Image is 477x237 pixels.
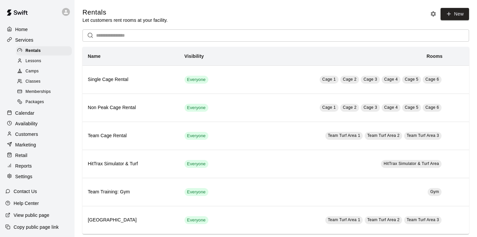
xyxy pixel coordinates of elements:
[16,87,72,97] div: Memberships
[88,188,174,196] h6: Team Training: Gym
[367,133,400,138] span: Team Turf Area 2
[5,108,69,118] a: Calendar
[14,212,49,218] p: View public page
[322,77,336,82] span: Cage 1
[14,200,39,207] p: Help Center
[185,133,208,139] span: Everyone
[185,189,208,195] span: Everyone
[328,133,360,138] span: Team Turf Area 1
[82,17,168,23] p: Let customers rent rooms at your facility.
[26,48,41,54] span: Rentals
[15,173,32,180] p: Settings
[82,47,469,234] table: simple table
[16,98,72,107] div: Packages
[15,141,36,148] p: Marketing
[14,188,37,195] p: Contact Us
[428,9,438,19] button: Rental settings
[405,77,418,82] span: Cage 5
[363,105,377,110] span: Cage 3
[405,105,418,110] span: Cage 5
[88,132,174,139] h6: Team Cage Rental
[384,105,398,110] span: Cage 4
[26,99,44,105] span: Packages
[82,8,168,17] h5: Rentals
[343,105,356,110] span: Cage 2
[88,217,174,224] h6: [GEOGRAPHIC_DATA]
[16,67,72,76] div: Camps
[88,54,101,59] b: Name
[185,161,208,167] span: Everyone
[322,105,336,110] span: Cage 1
[16,46,75,56] a: Rentals
[88,76,174,83] h6: Single Cage Rental
[26,78,40,85] span: Classes
[425,105,439,110] span: Cage 6
[88,104,174,111] h6: Non Peak Cage Rental
[5,129,69,139] a: Customers
[15,152,27,159] p: Retail
[185,54,204,59] b: Visibility
[185,77,208,83] span: Everyone
[185,160,208,168] div: This service is visible to all of your customers
[16,57,72,66] div: Lessons
[367,217,400,222] span: Team Turf Area 2
[5,161,69,171] a: Reports
[407,133,439,138] span: Team Turf Area 3
[16,46,72,56] div: Rentals
[5,35,69,45] a: Services
[16,77,72,86] div: Classes
[441,8,469,20] a: New
[185,132,208,140] div: This service is visible to all of your customers
[15,26,28,33] p: Home
[26,68,39,75] span: Camps
[15,131,38,138] p: Customers
[425,77,439,82] span: Cage 6
[5,172,69,181] a: Settings
[16,56,75,66] a: Lessons
[15,163,32,169] p: Reports
[430,189,439,194] span: Gym
[363,77,377,82] span: Cage 3
[26,58,41,64] span: Lessons
[328,217,360,222] span: Team Turf Area 1
[384,77,398,82] span: Cage 4
[185,188,208,196] div: This service is visible to all of your customers
[407,217,439,222] span: Team Turf Area 3
[15,120,38,127] p: Availability
[15,37,33,43] p: Services
[16,77,75,87] a: Classes
[343,77,356,82] span: Cage 2
[185,76,208,84] div: This service is visible to all of your customers
[185,216,208,224] div: This service is visible to all of your customers
[16,97,75,107] a: Packages
[5,119,69,129] a: Availability
[185,104,208,112] div: This service is visible to all of your customers
[427,54,443,59] b: Rooms
[88,160,174,168] h6: HitTrax Simulator & Turf
[5,140,69,150] a: Marketing
[14,224,59,230] p: Copy public page link
[384,161,439,166] span: HitTrax Simulator & Turf Area
[5,24,69,34] a: Home
[5,150,69,160] a: Retail
[26,89,51,95] span: Memberships
[16,87,75,97] a: Memberships
[16,66,75,77] a: Camps
[15,110,34,116] p: Calendar
[185,217,208,223] span: Everyone
[185,105,208,111] span: Everyone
